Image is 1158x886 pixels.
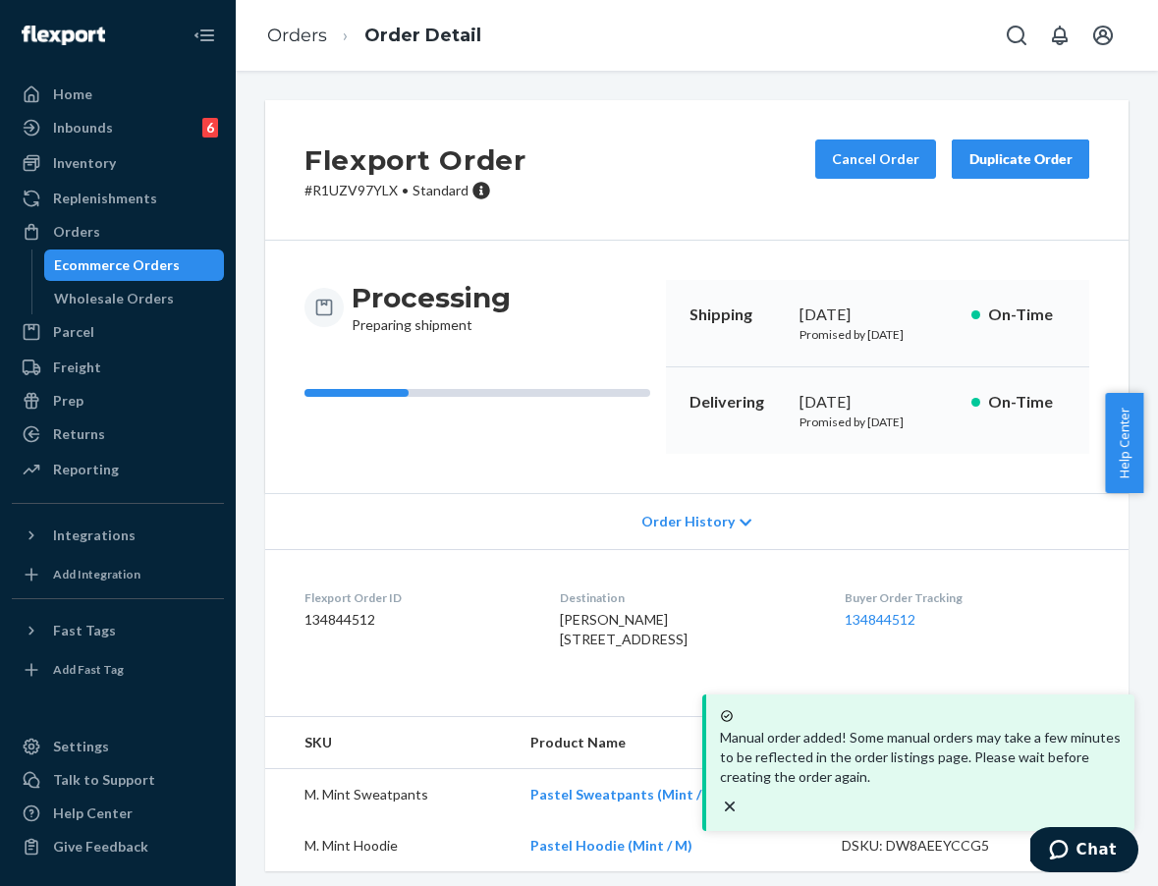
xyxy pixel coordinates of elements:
[267,25,327,46] a: Orders
[304,610,528,630] dd: 134844512
[12,731,224,762] a: Settings
[1083,16,1123,55] button: Open account menu
[12,147,224,179] a: Inventory
[560,611,688,647] span: [PERSON_NAME] [STREET_ADDRESS]
[53,803,133,823] div: Help Center
[352,280,511,315] h3: Processing
[265,717,515,769] th: SKU
[689,391,784,414] p: Delivering
[12,615,224,646] button: Fast Tags
[53,737,109,756] div: Settings
[800,391,957,414] div: [DATE]
[202,118,218,138] div: 6
[12,520,224,551] button: Integrations
[1030,827,1138,876] iframe: Opens a widget where you can chat to one of our agents
[53,358,101,377] div: Freight
[689,304,784,326] p: Shipping
[44,249,225,281] a: Ecommerce Orders
[304,181,526,200] p: # R1UZV97YLX
[12,385,224,416] a: Prep
[968,149,1073,169] div: Duplicate Order
[1040,16,1079,55] button: Open notifications
[720,797,740,816] svg: close toast
[53,322,94,342] div: Parcel
[12,112,224,143] a: Inbounds6
[53,391,83,411] div: Prep
[22,26,105,45] img: Flexport logo
[53,770,155,790] div: Talk to Support
[560,589,814,606] dt: Destination
[12,79,224,110] a: Home
[304,589,528,606] dt: Flexport Order ID
[53,526,136,545] div: Integrations
[413,182,469,198] span: Standard
[53,566,140,582] div: Add Integration
[12,654,224,686] a: Add Fast Tag
[53,222,100,242] div: Orders
[12,183,224,214] a: Replenishments
[54,255,180,275] div: Ecommerce Orders
[800,304,957,326] div: [DATE]
[845,611,915,628] a: 134844512
[952,139,1089,179] button: Duplicate Order
[12,831,224,862] button: Give Feedback
[720,728,1121,787] p: Manual order added! Some manual orders may take a few minutes to be reflected in the order listin...
[815,139,936,179] button: Cancel Order
[352,280,511,335] div: Preparing shipment
[12,216,224,248] a: Orders
[12,454,224,485] a: Reporting
[800,414,957,430] p: Promised by [DATE]
[53,460,119,479] div: Reporting
[364,25,481,46] a: Order Detail
[988,304,1066,326] p: On-Time
[842,836,1000,856] div: DSKU: DW8AEEYCCG5
[53,84,92,104] div: Home
[641,512,735,531] span: Order History
[251,7,497,65] ol: breadcrumbs
[53,189,157,208] div: Replenishments
[53,661,124,678] div: Add Fast Tag
[402,182,409,198] span: •
[265,769,515,821] td: M. Mint Sweatpants
[12,559,224,590] a: Add Integration
[988,391,1066,414] p: On-Time
[515,717,826,769] th: Product Name
[53,837,148,857] div: Give Feedback
[44,283,225,314] a: Wholesale Orders
[53,621,116,640] div: Fast Tags
[1105,393,1143,493] button: Help Center
[800,326,957,343] p: Promised by [DATE]
[54,289,174,308] div: Wholesale Orders
[12,352,224,383] a: Freight
[185,16,224,55] button: Close Navigation
[53,153,116,173] div: Inventory
[53,424,105,444] div: Returns
[265,820,515,871] td: M. Mint Hoodie
[12,798,224,829] a: Help Center
[845,589,1089,606] dt: Buyer Order Tracking
[530,837,692,854] a: Pastel Hoodie (Mint / M)
[12,418,224,450] a: Returns
[304,139,526,181] h2: Flexport Order
[997,16,1036,55] button: Open Search Box
[12,316,224,348] a: Parcel
[1016,820,1129,871] td: 1
[530,786,722,803] a: Pastel Sweatpants (Mint / M)
[12,764,224,796] button: Talk to Support
[53,118,113,138] div: Inbounds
